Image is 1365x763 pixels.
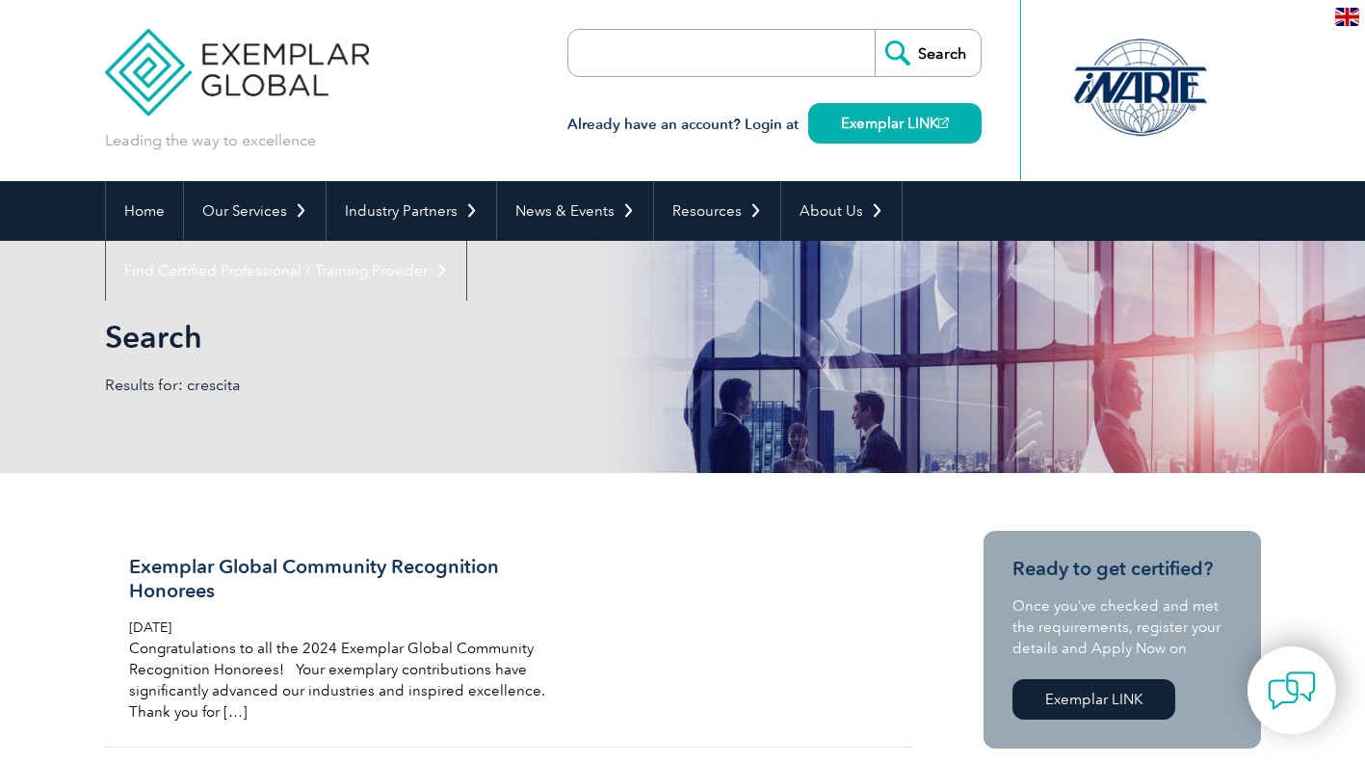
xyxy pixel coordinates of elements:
[105,318,845,355] h1: Search
[327,181,496,241] a: Industry Partners
[105,375,683,396] p: Results for: crescita
[875,30,981,76] input: Search
[1335,8,1359,26] img: en
[129,619,171,636] span: [DATE]
[1012,679,1175,720] a: Exemplar LINK
[105,130,316,151] p: Leading the way to excellence
[938,118,949,128] img: open_square.png
[781,181,902,241] a: About Us
[129,638,586,723] p: Congratulations to all the 2024 Exemplar Global Community Recognition Honorees! Your exemplary co...
[105,531,914,748] a: Exemplar Global Community Recognition Honorees [DATE] Congratulations to all the 2024 Exemplar Gl...
[808,103,982,144] a: Exemplar LINK
[1268,667,1316,715] img: contact-chat.png
[567,113,982,137] h3: Already have an account? Login at
[1012,595,1232,659] p: Once you’ve checked and met the requirements, register your details and Apply Now on
[129,555,586,603] h3: Exemplar Global Community Recognition Honorees
[654,181,780,241] a: Resources
[106,241,466,301] a: Find Certified Professional / Training Provider
[184,181,326,241] a: Our Services
[497,181,653,241] a: News & Events
[1012,557,1232,581] h3: Ready to get certified?
[106,181,183,241] a: Home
